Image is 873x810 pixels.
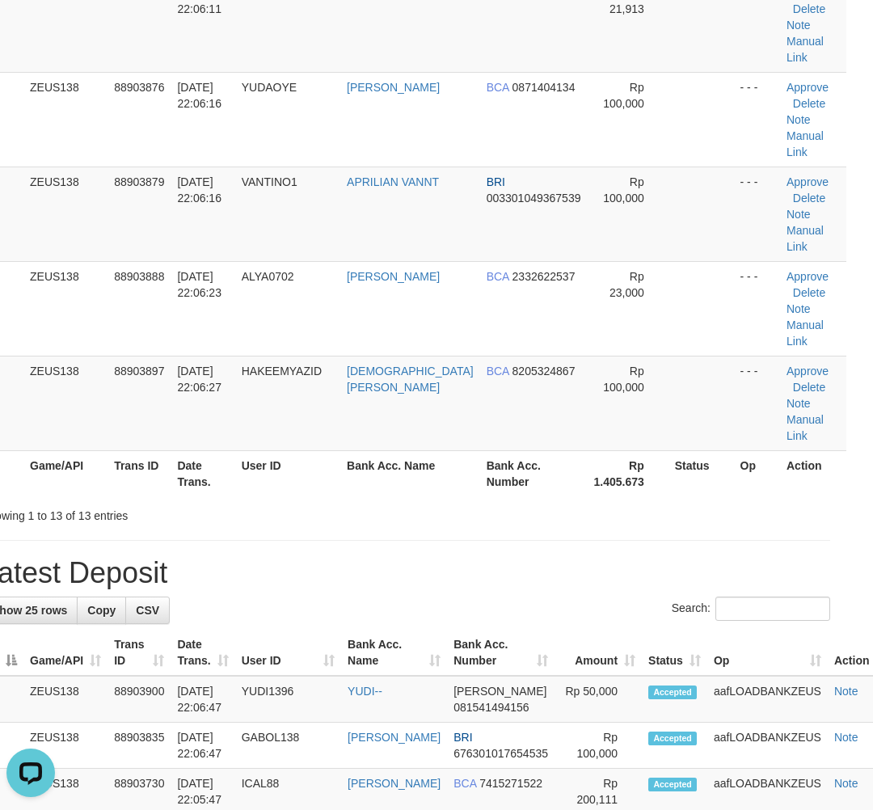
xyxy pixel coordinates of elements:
span: Accepted [648,778,697,791]
a: Note [787,113,811,126]
a: Note [834,685,858,698]
span: HAKEEMYAZID [242,365,322,378]
span: 88903897 [114,365,164,378]
a: Approve [787,175,829,188]
th: User ID: activate to sort column ascending [235,630,341,676]
a: Delete [793,286,825,299]
th: Bank Acc. Number [480,450,588,496]
a: Note [787,19,811,32]
span: [DATE] 22:06:16 [177,81,221,110]
th: Op: activate to sort column ascending [707,630,828,676]
td: - - - [734,261,780,356]
td: Rp 100,000 [555,723,642,769]
td: YUDI1396 [235,676,341,723]
td: - - - [734,72,780,167]
th: Trans ID: activate to sort column ascending [108,630,171,676]
th: Date Trans.: activate to sort column ascending [171,630,234,676]
span: BCA [487,270,509,283]
span: 88903888 [114,270,164,283]
span: CSV [136,604,159,617]
a: APRILIAN VANNT [347,175,439,188]
a: Delete [793,192,825,205]
span: Copy 2332622537 to clipboard [512,270,576,283]
a: Approve [787,270,829,283]
a: Manual Link [787,35,824,64]
label: Search: [672,597,830,621]
a: Note [787,397,811,410]
span: BRI [453,731,472,744]
a: [PERSON_NAME] [348,777,441,790]
a: Approve [787,81,829,94]
a: YUDI-- [348,685,382,698]
td: - - - [734,167,780,261]
span: Copy 0871404134 to clipboard [512,81,576,94]
td: aafLOADBANKZEUS [707,723,828,769]
td: 88903835 [108,723,171,769]
td: aafLOADBANKZEUS [707,676,828,723]
th: Date Trans. [171,450,234,496]
a: Copy [77,597,126,624]
td: ZEUS138 [23,723,108,769]
th: User ID [235,450,340,496]
a: Delete [793,97,825,110]
th: Game/API: activate to sort column ascending [23,630,108,676]
td: Rp 50,000 [555,676,642,723]
td: [DATE] 22:06:47 [171,676,234,723]
a: Delete [793,381,825,394]
span: Accepted [648,686,697,699]
th: Rp 1.405.673 [587,450,668,496]
td: GABOL138 [235,723,341,769]
td: ZEUS138 [23,167,108,261]
td: [DATE] 22:06:47 [171,723,234,769]
span: [DATE] 22:06:23 [177,270,221,299]
a: [PERSON_NAME] [347,270,440,283]
span: Copy [87,604,116,617]
a: Note [834,731,858,744]
span: Rp 100,000 [603,175,644,205]
span: [DATE] 22:06:27 [177,365,221,394]
span: Copy 7415271522 to clipboard [479,777,542,790]
th: Op [734,450,780,496]
a: Manual Link [787,319,824,348]
span: BRI [487,175,505,188]
td: ZEUS138 [23,356,108,450]
a: [DEMOGRAPHIC_DATA][PERSON_NAME] [347,365,474,394]
td: - - - [734,356,780,450]
span: Rp 100,000 [603,365,644,394]
td: 88903900 [108,676,171,723]
a: Delete [793,2,825,15]
span: 88903876 [114,81,164,94]
a: Manual Link [787,129,824,158]
a: Manual Link [787,224,824,253]
a: CSV [125,597,170,624]
td: ZEUS138 [23,261,108,356]
span: Accepted [648,732,697,745]
span: Copy 003301049367539 to clipboard [487,192,581,205]
a: [PERSON_NAME] [347,81,440,94]
span: BCA [453,777,476,790]
span: BCA [487,81,509,94]
a: Note [834,777,858,790]
th: Status [668,450,734,496]
th: Game/API [23,450,108,496]
th: Action [780,450,846,496]
th: Bank Acc. Name [340,450,480,496]
span: Copy 8205324867 to clipboard [512,365,576,378]
span: Rp 100,000 [603,81,644,110]
th: Bank Acc. Name: activate to sort column ascending [341,630,447,676]
td: ZEUS138 [23,72,108,167]
span: [PERSON_NAME] [453,685,546,698]
span: ALYA0702 [242,270,294,283]
a: Note [787,208,811,221]
span: [DATE] 22:06:16 [177,175,221,205]
span: VANTINO1 [242,175,297,188]
a: Note [787,302,811,315]
th: Status: activate to sort column ascending [642,630,707,676]
a: Manual Link [787,413,824,442]
span: BCA [487,365,509,378]
a: Approve [787,365,829,378]
span: Rp 23,000 [609,270,644,299]
th: Bank Acc. Number: activate to sort column ascending [447,630,555,676]
th: Amount: activate to sort column ascending [555,630,642,676]
th: Trans ID [108,450,171,496]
